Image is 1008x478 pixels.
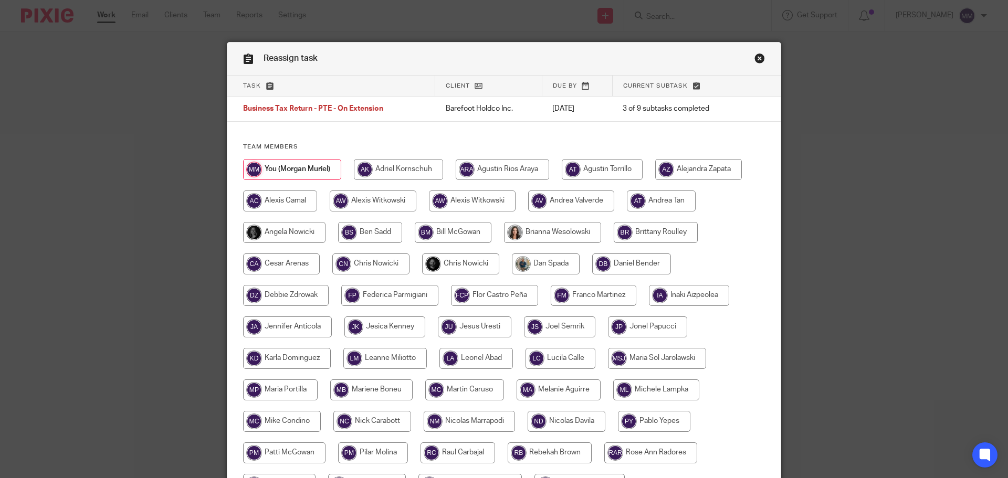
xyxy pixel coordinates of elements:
[243,143,765,151] h4: Team members
[264,54,318,62] span: Reassign task
[552,103,602,114] p: [DATE]
[446,83,470,89] span: Client
[623,83,688,89] span: Current subtask
[553,83,577,89] span: Due by
[754,53,765,67] a: Close this dialog window
[243,83,261,89] span: Task
[243,105,383,113] span: Business Tax Return - PTE - On Extension
[612,97,742,122] td: 3 of 9 subtasks completed
[446,103,531,114] p: Barefoot Holdco Inc.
